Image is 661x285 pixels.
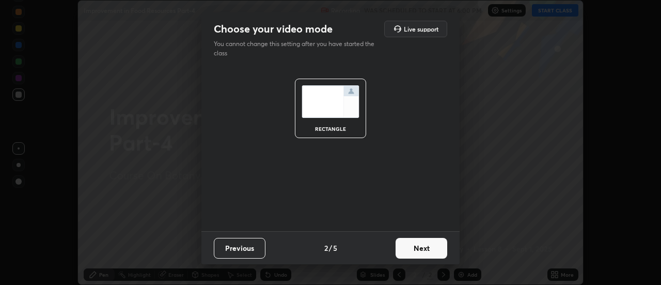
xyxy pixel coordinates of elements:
img: normalScreenIcon.ae25ed63.svg [302,85,359,118]
button: Next [396,238,447,259]
h2: Choose your video mode [214,22,333,36]
h4: 5 [333,243,337,253]
h5: Live support [404,26,438,32]
h4: / [329,243,332,253]
h4: 2 [324,243,328,253]
button: Previous [214,238,265,259]
div: rectangle [310,126,351,131]
p: You cannot change this setting after you have started the class [214,39,381,58]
